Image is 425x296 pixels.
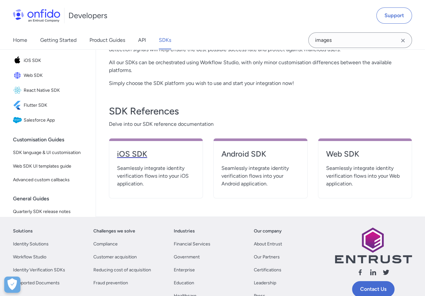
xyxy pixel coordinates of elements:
img: IconFlutter SDK [13,101,24,110]
span: Seamlessly integrate identity verification flows into your Web application. [326,164,404,188]
a: Getting Started [40,31,77,49]
a: Enterprise [174,266,195,274]
a: Follow us facebook [356,268,364,278]
span: Delve into our SDK reference documentation [109,120,412,128]
img: IconReact Native SDK [13,86,24,95]
div: Customisation Guides [13,133,93,146]
span: Web SDK UI templates guide [13,162,88,170]
a: Identity Solutions [13,240,49,248]
a: Customer acquisition [93,253,137,261]
span: Seamlessly integrate identity verification flows into your iOS application. [117,164,195,188]
a: Government [174,253,200,261]
h1: Developers [68,10,107,21]
div: General Guides [13,192,93,205]
a: Identity Verification SDKs [13,266,65,274]
svg: Follow us X (Twitter) [382,268,390,276]
span: Web SDK [24,71,88,80]
span: SDK language & UI customisation [13,149,88,157]
a: Quarterly SDK release notes [10,205,90,218]
a: Solutions [13,227,33,235]
img: IconiOS SDK [13,56,24,65]
a: iOS SDK [117,149,195,164]
span: Flutter SDK [24,101,88,110]
h4: iOS SDK [117,149,195,159]
span: Salesforce App [24,116,88,125]
img: Onfido Logo [13,9,60,22]
a: Home [13,31,27,49]
svg: Follow us facebook [356,268,364,276]
a: Education [174,279,194,287]
p: Simply choose the SDK platform you wish to use and start your integration now! [109,79,412,87]
button: Open Preferences [4,277,20,293]
span: iOS SDK [24,56,88,65]
div: Cookie Preferences [4,277,20,293]
a: Financial Services [174,240,210,248]
a: IconReact Native SDKReact Native SDK [10,83,90,98]
span: Seamlessly integrate identity verification flows into your Android application. [221,164,299,188]
h3: SDK References [109,105,412,118]
span: Advanced custom callbacks [13,176,88,184]
svg: Follow us linkedin [369,268,377,276]
svg: Clear search field button [399,37,407,44]
a: Industries [174,227,195,235]
img: IconWeb SDK [13,71,24,80]
a: About Entrust [254,240,282,248]
a: Supported Documents [13,279,60,287]
a: Challenges we solve [93,227,135,235]
a: IconSalesforce AppSalesforce App [10,113,90,127]
a: Follow us X (Twitter) [382,268,390,278]
p: All our SDKs can be orchestrated using Workflow Studio, with only minor customisation differences... [109,59,412,74]
a: Web SDK [326,149,404,164]
a: Our company [254,227,282,235]
a: Certifications [254,266,281,274]
a: Fraud prevention [93,279,128,287]
img: Entrust logo [334,227,412,263]
a: Product Guides [89,31,125,49]
span: React Native SDK [24,86,88,95]
a: IconiOS SDKiOS SDK [10,53,90,68]
a: Web SDK UI templates guide [10,160,90,173]
a: SDKs [159,31,171,49]
a: IconFlutter SDKFlutter SDK [10,98,90,112]
a: Support [376,7,412,24]
a: SDK language & UI customisation [10,146,90,159]
h4: Web SDK [326,149,404,159]
a: Reducing cost of acquisition [93,266,151,274]
img: IconSalesforce App [13,116,24,125]
a: Follow us linkedin [369,268,377,278]
a: Advanced custom callbacks [10,173,90,186]
a: Compliance [93,240,118,248]
a: Android SDK [221,149,299,164]
a: Our Partners [254,253,280,261]
a: Workflow Studio [13,253,46,261]
span: Quarterly SDK release notes [13,208,88,216]
a: Leadership [254,279,276,287]
a: IconWeb SDKWeb SDK [10,68,90,83]
h4: Android SDK [221,149,299,159]
input: Onfido search input field [308,32,412,48]
a: API [138,31,146,49]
